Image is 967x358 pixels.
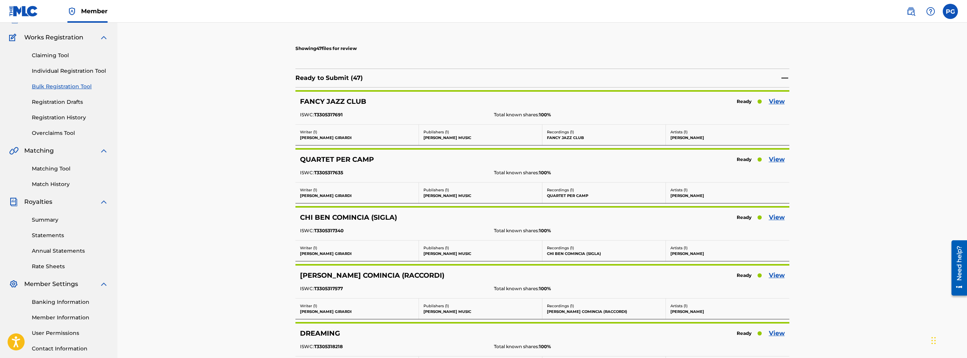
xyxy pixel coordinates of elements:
a: Registration History [32,114,108,122]
p: Writer ( 1 ) [300,245,414,251]
img: MLC Logo [9,6,38,17]
a: CatalogCatalog [9,15,48,24]
img: contract [780,73,789,83]
span: T3305317635 [314,169,343,176]
p: [PERSON_NAME] GIRARDI [300,193,414,199]
span: 100 % [539,169,551,176]
a: Member Information [32,314,108,322]
img: help [926,7,935,16]
p: [PERSON_NAME] [670,309,785,314]
p: [PERSON_NAME] [670,193,785,199]
span: T3305318218 [314,343,343,350]
a: User Permissions [32,329,108,337]
p: [PERSON_NAME] MUSIC [423,193,537,199]
img: expand [99,197,108,206]
img: expand [99,280,108,289]
a: Statements [32,231,108,239]
img: expand [99,33,108,42]
span: T3305317577 [314,285,343,292]
a: Overclaims Tool [32,129,108,137]
span: Total known shares: [494,227,539,234]
p: Artists ( 1 ) [670,245,785,251]
p: [PERSON_NAME] MUSIC [423,309,537,314]
iframe: Resource Center [946,238,967,299]
span: Ready [733,212,755,223]
div: User Menu [943,4,958,19]
img: Works Registration [9,33,19,42]
a: Match History [32,180,108,188]
a: View [769,329,785,338]
a: Registration Drafts [32,98,108,106]
p: Recordings ( 1 ) [547,303,661,309]
span: Total known shares: [494,169,539,176]
p: [PERSON_NAME] MUSIC [423,135,537,141]
a: Public Search [903,4,919,19]
span: T3305317691 [314,111,343,118]
p: Showing 47 files for review [295,45,357,52]
a: View [769,213,785,222]
p: [PERSON_NAME] [670,135,785,141]
img: Top Rightsholder [67,7,77,16]
a: Contact Information [32,345,108,353]
span: Total known shares: [494,285,539,292]
span: 100 % [539,285,551,292]
span: 100 % [539,227,551,234]
img: Member Settings [9,280,18,289]
h5: DREAMING [300,329,340,338]
h5: FANCY JAZZ CLUB [300,97,366,106]
p: Artists ( 1 ) [670,187,785,193]
h5: CHI BEN COMINCIA (RACCORDI) [300,271,444,280]
span: Works Registration [24,33,83,42]
span: T3305317340 [314,227,344,234]
h5: QUARTET PER CAMP [300,155,374,164]
p: Writer ( 1 ) [300,303,414,309]
p: Publishers ( 1 ) [423,303,537,309]
h5: CHI BEN COMINCIA (SIGLA) [300,213,397,222]
span: Ready [733,328,755,339]
p: Artists ( 1 ) [670,129,785,135]
span: Member [81,7,108,16]
p: Publishers ( 1 ) [423,187,537,193]
img: Royalties [9,197,18,206]
p: [PERSON_NAME] GIRARDI [300,309,414,314]
img: expand [99,146,108,155]
a: Banking Information [32,298,108,306]
a: Claiming Tool [32,52,108,59]
iframe: Chat Widget [929,322,967,358]
p: Artists ( 1 ) [670,303,785,309]
img: Matching [9,146,19,155]
p: [PERSON_NAME] [670,251,785,256]
p: QUARTET PER CAMP [547,193,661,199]
span: Ready [733,154,755,165]
p: Publishers ( 1 ) [423,245,537,251]
a: Summary [32,216,108,224]
span: 100 % [539,343,551,350]
span: Ready [733,96,755,107]
p: [PERSON_NAME] GIRARDI [300,135,414,141]
p: Recordings ( 1 ) [547,245,661,251]
span: 100 % [539,111,551,118]
span: ISWC: [300,227,314,234]
p: [PERSON_NAME] MUSIC [423,251,537,256]
a: Rate Sheets [32,263,108,270]
p: Ready to Submit ( 47 ) [295,73,363,83]
p: CHI BEN COMINCIA (SIGLA) [547,251,661,256]
p: Writer ( 1 ) [300,187,414,193]
span: Matching [24,146,54,155]
span: ISWC: [300,343,314,350]
span: ISWC: [300,169,314,176]
a: View [769,155,785,164]
p: [PERSON_NAME] COMINCIA (RACCORDI) [547,309,661,314]
span: ISWC: [300,285,314,292]
p: Recordings ( 1 ) [547,187,661,193]
span: Member Settings [24,280,78,289]
span: Royalties [24,197,52,206]
p: FANCY JAZZ CLUB [547,135,661,141]
div: Drag [931,329,936,352]
a: View [769,97,785,106]
a: Annual Statements [32,247,108,255]
div: Help [923,4,938,19]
